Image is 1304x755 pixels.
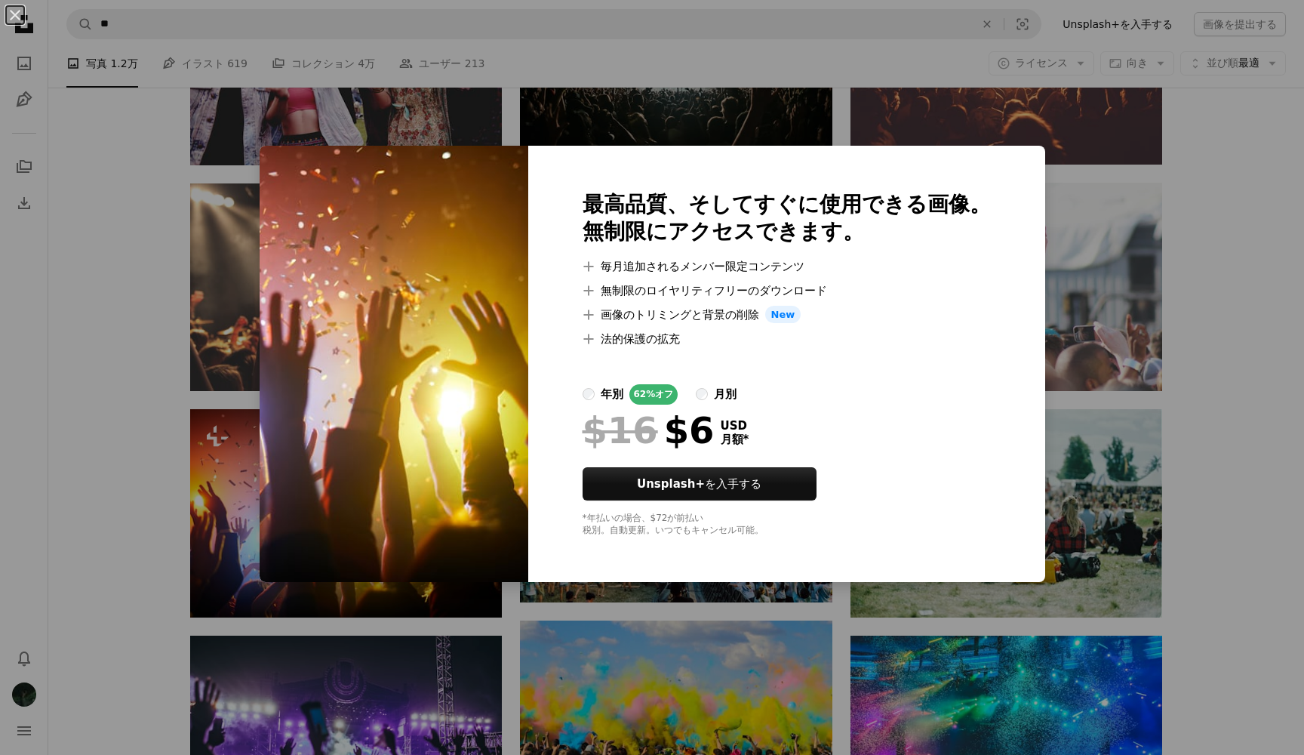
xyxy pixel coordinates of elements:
[583,306,991,324] li: 画像のトリミングと背景の削除
[714,385,737,403] div: 月別
[721,419,749,433] span: USD
[637,477,705,491] strong: Unsplash+
[583,282,991,300] li: 無制限のロイヤリティフリーのダウンロード
[583,411,658,450] span: $16
[696,388,708,400] input: 月別
[583,411,715,450] div: $6
[601,385,623,403] div: 年別
[260,146,528,583] img: premium_photo-1683121131492-9ae8cdfea4f7
[583,388,595,400] input: 年別62%オフ
[583,513,991,537] div: *年払いの場合、 $72 が前払い 税別。自動更新。いつでもキャンセル可能。
[629,384,678,405] div: 62% オフ
[583,467,817,501] a: Unsplash+を入手する
[583,191,991,245] h2: 最高品質、そしてすぐに使用できる画像。 無制限にアクセスできます。
[583,330,991,348] li: 法的保護の拡充
[765,306,801,324] span: New
[583,257,991,276] li: 毎月追加されるメンバー限定コンテンツ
